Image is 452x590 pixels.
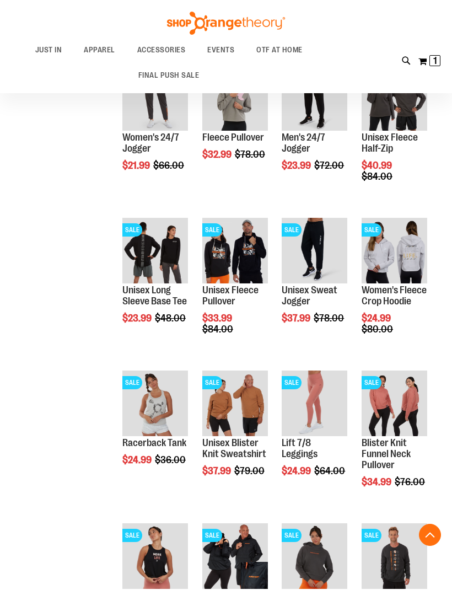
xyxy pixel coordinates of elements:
span: JUST IN [35,37,62,62]
div: product [276,365,353,504]
a: Unisex Fleece Pullover [202,285,259,307]
span: $34.99 [362,476,393,487]
a: Product image for Womens Fleece Crop HoodieSALE [362,218,427,285]
span: $33.99 [202,313,234,324]
img: Product image for Unisex Heritage Hell Week Crewneck Sweatshirt [362,523,427,589]
img: Product image for Unisex Blister Knit Sweatshirt [202,371,268,436]
a: FINAL PUSH SALE [127,63,211,88]
span: SALE [362,529,381,542]
div: product [197,60,273,188]
span: $80.00 [362,324,395,335]
img: Product image for Racerback Tank [122,371,188,436]
span: $48.00 [155,313,187,324]
img: Product image for Mock Funnel Neck Performance Fleece Hoodie [282,523,347,589]
img: Shop Orangetheory [165,12,287,35]
a: Product image for 24/7 JoggerSALE [122,65,188,132]
span: $40.99 [362,160,394,171]
span: $36.00 [155,454,187,465]
img: Product image for 24/7 Jogger [122,65,188,131]
span: $79.00 [234,465,266,476]
span: $84.00 [362,171,394,182]
img: Product image for 24/7 Jogger [282,65,347,131]
div: product [197,365,273,504]
img: Product image for Unisex Fleece Pullover [202,218,268,283]
span: SALE [282,529,302,542]
span: SALE [202,376,222,389]
span: $32.99 [202,149,233,160]
span: ACCESSORIES [137,37,186,62]
a: Unisex Sweat Jogger [282,285,337,307]
span: $23.99 [122,313,153,324]
a: ACCESSORIES [126,37,197,63]
span: $24.99 [122,454,153,465]
div: product [356,365,433,515]
div: product [117,212,193,351]
span: $37.99 [202,465,233,476]
span: APPAREL [84,37,115,62]
img: Product image for Performance Crop Racerback Tank [122,523,188,589]
a: Product image for Fleece PulloverSALE [202,65,268,132]
a: Product image for Unisex Long Sleeve Base TeeSALE [122,218,188,285]
a: Product image for Unisex Fleece PulloverSALE [202,218,268,285]
span: $37.99 [282,313,312,324]
span: $84.00 [202,324,235,335]
div: product [276,60,353,199]
a: Product image for Blister Knit Funnelneck PulloverSALE [362,371,427,438]
a: Product image for Lift 7/8 LeggingsSALE [282,371,347,438]
a: Racerback Tank [122,437,186,448]
a: Product image for Unisex Fleece Half ZipSALE [362,65,427,132]
span: $66.00 [153,160,186,171]
a: Unisex Long Sleeve Base Tee [122,285,187,307]
a: JUST IN [24,37,73,63]
span: OTF AT HOME [256,37,303,62]
span: SALE [282,376,302,389]
span: FINAL PUSH SALE [138,63,200,88]
img: Product image for Fleece Pullover [202,65,268,131]
a: Product image for Racerback TankSALE [122,371,188,438]
span: $64.00 [314,465,347,476]
div: product [356,212,433,362]
div: product [356,60,433,210]
span: SALE [202,529,222,542]
img: Product image for Unisex Long Sleeve Base Tee [122,218,188,283]
span: $76.00 [395,476,427,487]
img: Product image for Unisex Sweat Jogger [282,218,347,283]
span: SALE [362,223,381,237]
img: Product image for Unisex Fleece Half Zip [362,65,427,131]
span: $72.00 [314,160,346,171]
span: SALE [122,376,142,389]
span: SALE [202,223,222,237]
a: Women's Fleece Crop Hoodie [362,285,427,307]
div: product [117,365,193,494]
a: Lift 7/8 Leggings [282,437,318,459]
span: $21.99 [122,160,152,171]
span: 1 [433,55,437,66]
a: Product image for Unisex Blister Knit SweatshirtSALE [202,371,268,438]
img: Product image for Womens Fleece Crop Hoodie [362,218,427,283]
span: EVENTS [207,37,234,62]
a: Men's 24/7 Jogger [282,132,325,154]
a: Women's 24/7 Jogger [122,132,179,154]
a: OTF AT HOME [245,37,314,63]
img: Product image for Blister Knit Funnelneck Pullover [362,371,427,436]
span: SALE [362,376,381,389]
a: Unisex Fleece Half-Zip [362,132,418,154]
span: SALE [282,223,302,237]
a: Unisex Blister Knit Sweatshirt [202,437,266,459]
a: APPAREL [73,37,126,63]
img: Product image for Unisex Camo Anorak [202,523,268,589]
span: $78.00 [314,313,346,324]
div: product [117,60,193,199]
span: $78.00 [235,149,267,160]
a: Blister Knit Funnel Neck Pullover [362,437,411,470]
a: EVENTS [196,37,245,63]
div: product [197,212,273,362]
span: $24.99 [282,465,313,476]
span: $24.99 [362,313,392,324]
img: Product image for Lift 7/8 Leggings [282,371,347,436]
button: Back To Top [419,524,441,546]
div: product [276,212,353,351]
a: Fleece Pullover [202,132,264,143]
span: $23.99 [282,160,313,171]
a: Product image for 24/7 JoggerSALE [282,65,347,132]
